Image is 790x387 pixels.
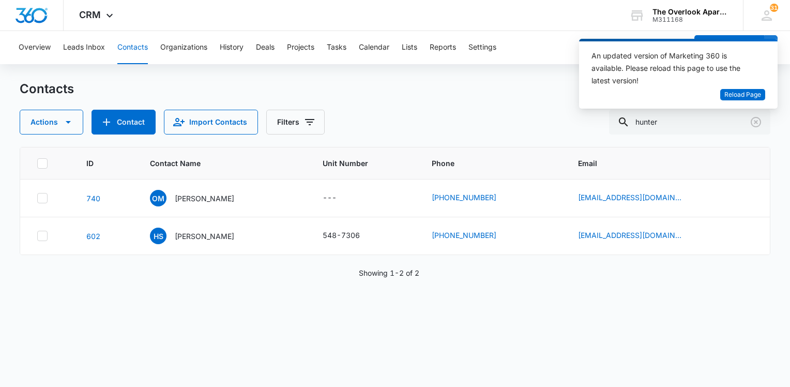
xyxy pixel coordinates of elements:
div: notifications count [770,4,778,12]
button: Projects [287,31,314,64]
div: Phone - (254) 644-6726 - Select to Edit Field [432,192,515,204]
a: Navigate to contact details page for Orianna Merkel-Hunter [86,194,100,203]
button: Add Contact [694,35,764,60]
button: Lists [402,31,417,64]
p: [PERSON_NAME] [175,193,234,204]
a: [EMAIL_ADDRESS][DOMAIN_NAME] [578,192,681,203]
span: Reload Page [724,90,761,100]
span: CRM [79,9,101,20]
input: Search Contacts [609,110,770,135]
button: Deals [256,31,275,64]
span: Phone [432,158,538,169]
button: Actions [20,110,83,135]
a: [PHONE_NUMBER] [432,192,496,203]
button: Tasks [327,31,346,64]
div: Contact Name - Hunter Sackrider - Select to Edit Field [150,228,253,244]
div: 548-7306 [323,230,360,241]
button: Settings [468,31,496,64]
a: [PHONE_NUMBER] [432,230,496,241]
span: HS [150,228,166,244]
button: Reload Page [720,89,765,101]
a: [EMAIL_ADDRESS][DOMAIN_NAME] [578,230,681,241]
div: Unit Number - 548-7306 - Select to Edit Field [323,230,378,242]
span: 31 [770,4,778,12]
span: ID [86,158,110,169]
button: Leads Inbox [63,31,105,64]
p: Showing 1-2 of 2 [359,267,419,278]
span: Contact Name [150,158,283,169]
button: Calendar [359,31,389,64]
button: History [220,31,244,64]
div: account id [652,16,728,23]
span: Email [578,158,738,169]
button: Add Contact [92,110,156,135]
div: Contact Name - Orianna Merkel-Hunter - Select to Edit Field [150,190,253,206]
div: An updated version of Marketing 360 is available. Please reload this page to use the latest version! [591,50,753,87]
button: Import Contacts [164,110,258,135]
div: Unit Number - - Select to Edit Field [323,192,355,204]
button: Overview [19,31,51,64]
span: OM [150,190,166,206]
div: --- [323,192,337,204]
button: Contacts [117,31,148,64]
button: Filters [266,110,325,135]
div: Email - huntersackrider243@gmail.com - Select to Edit Field [578,230,700,242]
span: Unit Number [323,158,407,169]
button: Organizations [160,31,207,64]
h1: Contacts [20,81,74,97]
a: Navigate to contact details page for Hunter Sackrider [86,232,100,241]
button: Reports [430,31,456,64]
div: account name [652,8,728,16]
p: [PERSON_NAME] [175,231,234,242]
button: Clear [748,114,764,130]
div: Phone - (970) 426-8594 - Select to Edit Field [432,230,515,242]
div: Email - orianna.m@yahoo.com - Select to Edit Field [578,192,700,204]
